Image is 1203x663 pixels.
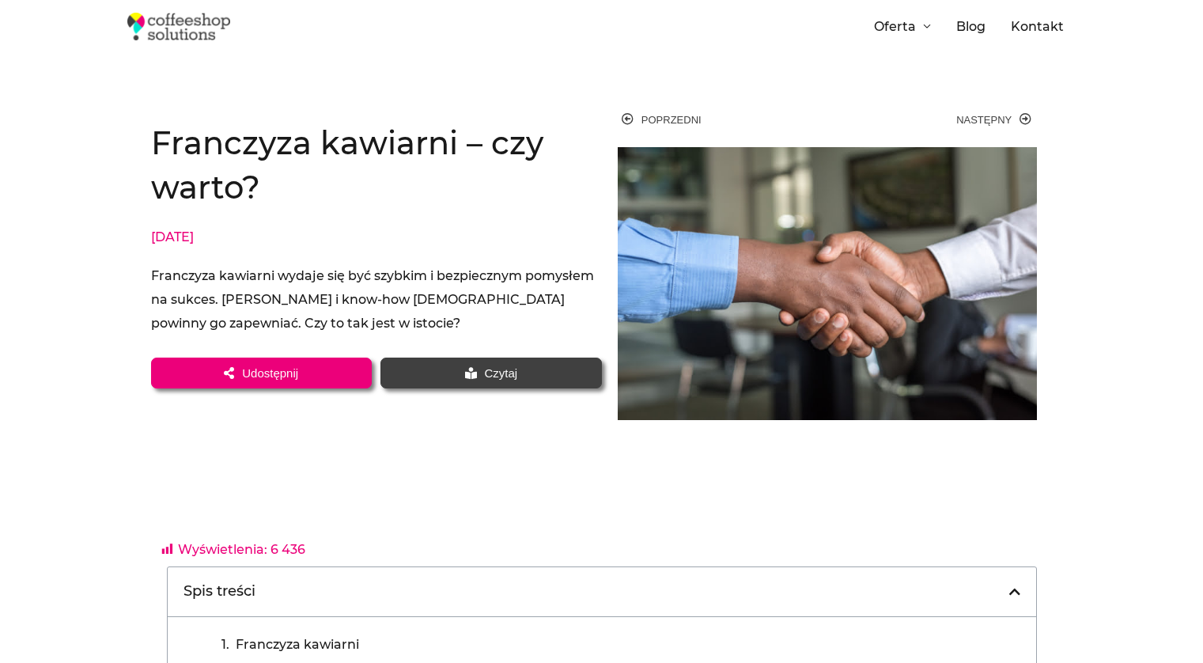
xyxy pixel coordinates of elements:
time: [DATE] [151,229,194,244]
span: Wyświetlenia: [178,542,267,557]
img: Coffeeshop Solutions [127,13,230,40]
span: 6 436 [270,542,305,557]
div: Close table of contents [1009,585,1020,598]
div: Franczyza kawiarni wydaje się być szybkim i bezpiecznym pomysłem na sukces. [PERSON_NAME] i know-... [151,264,602,335]
a: Udostępnij [151,358,372,388]
span: Udostępnij [242,367,298,379]
h1: Franczyza kawiarni – czy warto? [151,121,602,210]
img: franczyza kawiarni [618,147,1037,420]
span: Następny [956,111,1012,130]
span: Czytaj [485,367,518,379]
a: [DATE] [151,225,194,249]
span: Poprzedni [641,111,702,130]
a: Następny [827,109,1031,131]
a: Poprzedni [622,109,827,131]
h4: Spis treści [183,583,1009,600]
a: Franczyza kawiarni [236,633,359,657]
a: Czytaj [380,358,601,388]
